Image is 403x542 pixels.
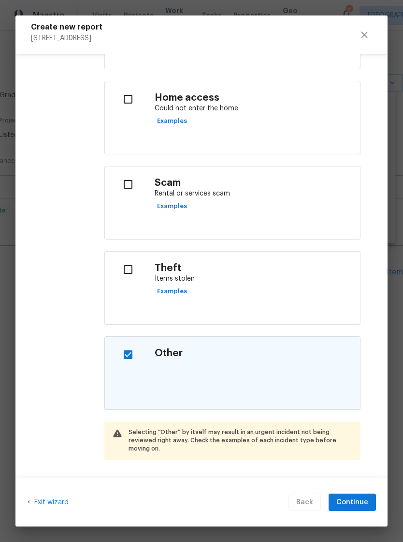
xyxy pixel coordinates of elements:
span: Examples [157,286,187,297]
button: Examples [155,199,189,214]
p: Could not enter the home [155,104,352,114]
p: [STREET_ADDRESS] [31,31,102,42]
div: < [27,494,69,512]
h4: Home access [155,92,352,104]
p: Items stolen [155,274,352,284]
span: Examples [157,116,187,127]
h4: Theft [155,262,352,274]
button: Examples [155,284,189,299]
button: Examples [155,114,189,129]
span: Continue [336,497,368,509]
div: Selecting “Other” by itself may result in an urgent incident not being reviewed right away. Check... [129,424,353,457]
h4: Other [155,347,352,360]
h5: Create new report [31,23,102,31]
p: Rental or services scam [155,189,352,199]
span: Examples [157,201,187,212]
h4: Scam [155,177,352,189]
button: Continue [329,494,376,512]
span: Exit wizard [30,499,69,506]
button: close [353,23,376,46]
